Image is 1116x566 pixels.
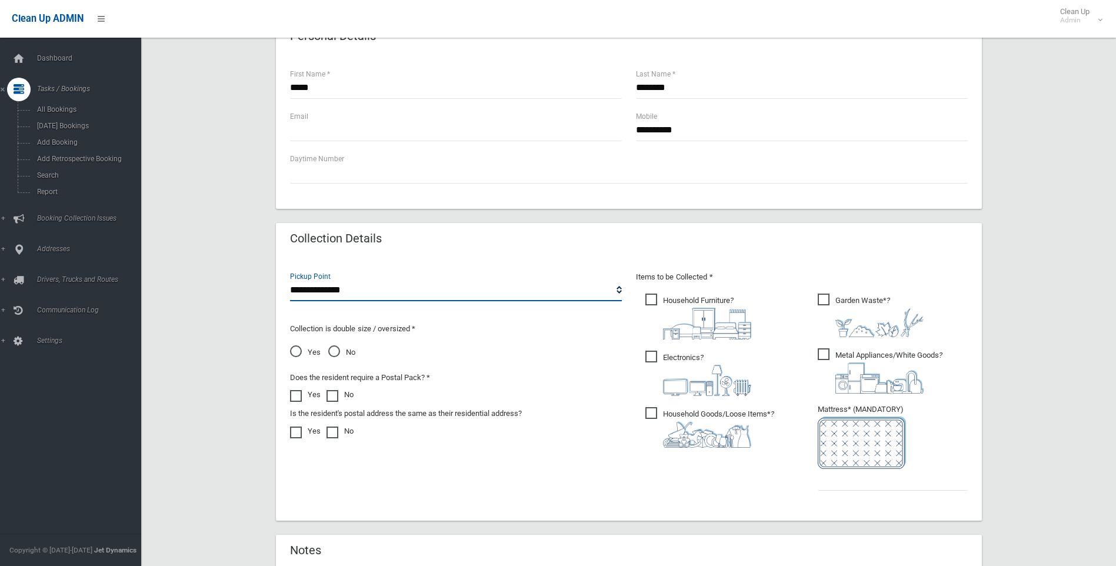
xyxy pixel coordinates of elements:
[34,138,140,147] span: Add Booking
[327,424,354,438] label: No
[663,365,751,396] img: 394712a680b73dbc3d2a6a3a7ffe5a07.png
[34,54,150,62] span: Dashboard
[34,188,140,196] span: Report
[290,407,522,421] label: Is the resident's postal address the same as their residential address?
[835,308,924,337] img: 4fd8a5c772b2c999c83690221e5242e0.png
[645,407,774,448] span: Household Goods/Loose Items*
[34,214,150,222] span: Booking Collection Issues
[290,388,321,402] label: Yes
[34,275,150,284] span: Drivers, Trucks and Routes
[9,546,92,554] span: Copyright © [DATE]-[DATE]
[818,417,906,469] img: e7408bece873d2c1783593a074e5cb2f.png
[818,348,942,394] span: Metal Appliances/White Goods
[328,345,355,359] span: No
[34,122,140,130] span: [DATE] Bookings
[34,155,140,163] span: Add Retrospective Booking
[290,371,430,385] label: Does the resident require a Postal Pack? *
[645,294,751,339] span: Household Furniture
[636,270,968,284] p: Items to be Collected *
[663,308,751,339] img: aa9efdbe659d29b613fca23ba79d85cb.png
[645,351,751,396] span: Electronics
[835,296,924,337] i: ?
[34,105,140,114] span: All Bookings
[290,345,321,359] span: Yes
[34,306,150,314] span: Communication Log
[835,351,942,394] i: ?
[663,353,751,396] i: ?
[835,362,924,394] img: 36c1b0289cb1767239cdd3de9e694f19.png
[663,296,751,339] i: ?
[818,405,968,469] span: Mattress* (MANDATORY)
[327,388,354,402] label: No
[12,13,84,24] span: Clean Up ADMIN
[290,322,622,336] p: Collection is double size / oversized *
[34,245,150,253] span: Addresses
[663,421,751,448] img: b13cc3517677393f34c0a387616ef184.png
[1060,16,1090,25] small: Admin
[34,337,150,345] span: Settings
[34,85,150,93] span: Tasks / Bookings
[94,546,136,554] strong: Jet Dynamics
[663,409,774,448] i: ?
[34,171,140,179] span: Search
[276,539,335,562] header: Notes
[276,227,396,250] header: Collection Details
[290,424,321,438] label: Yes
[818,294,924,337] span: Garden Waste*
[1054,7,1101,25] span: Clean Up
